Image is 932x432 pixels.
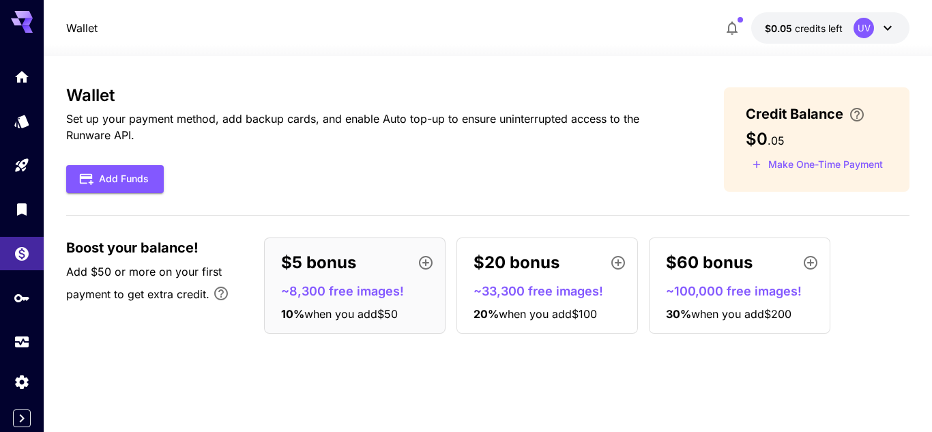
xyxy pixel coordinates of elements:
[854,18,874,38] div: UV
[474,250,559,275] p: $20 bonus
[751,12,909,44] button: $0.05UV
[66,165,164,193] button: Add Funds
[66,237,199,258] span: Boost your balance!
[666,282,824,300] p: ~100,000 free images!
[281,307,304,321] span: 10 %
[768,134,785,147] span: . 05
[14,334,30,351] div: Usage
[666,307,691,321] span: 30 %
[281,250,356,275] p: $5 bonus
[14,201,30,218] div: Library
[474,282,632,300] p: ~33,300 free images!
[14,113,30,130] div: Models
[765,21,843,35] div: $0.05
[691,307,791,321] span: when you add $200
[66,265,222,301] span: Add $50 or more on your first payment to get extra credit.
[843,106,871,123] button: Enter your card details and choose an Auto top-up amount to avoid service interruptions. We'll au...
[281,282,439,300] p: ~8,300 free images!
[746,129,768,149] span: $0
[66,111,681,143] p: Set up your payment method, add backup cards, and enable Auto top-up to ensure uninterrupted acce...
[66,86,681,105] h3: Wallet
[474,307,499,321] span: 20 %
[14,68,30,85] div: Home
[746,104,843,124] span: Credit Balance
[14,157,30,174] div: Playground
[746,154,889,175] button: Make a one-time, non-recurring payment
[304,307,398,321] span: when you add $50
[66,20,98,36] nav: breadcrumb
[765,23,795,34] span: $0.05
[14,289,30,306] div: API Keys
[795,23,843,34] span: credits left
[207,280,235,307] button: Bonus applies only to your first payment, up to 30% on the first $1,000.
[14,373,30,390] div: Settings
[666,250,753,275] p: $60 bonus
[13,409,31,427] button: Expand sidebar
[66,20,98,36] a: Wallet
[499,307,597,321] span: when you add $100
[14,245,30,262] div: Wallet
